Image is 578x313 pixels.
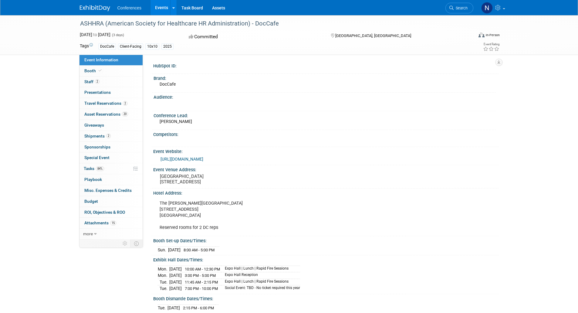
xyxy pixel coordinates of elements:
img: Nichole Naoum [481,2,493,14]
td: Personalize Event Tab Strip [120,240,130,247]
a: Event Information [79,55,143,65]
div: DocCafe [98,43,116,50]
span: 15 [110,221,116,225]
td: Expo Hall | Lunch | Rapid Fire Sessions [221,266,300,272]
pre: [GEOGRAPHIC_DATA] [STREET_ADDRESS] [160,174,290,185]
a: Asset Reservations20 [79,109,143,120]
div: Exhibit Hall Dates/Times: [153,255,499,263]
div: In-Person [485,33,500,37]
span: 2 [123,101,127,106]
div: Hotel Address: [153,189,499,196]
div: Booth Set-up Dates/Times: [153,236,499,244]
span: Special Event [84,155,110,160]
a: [URL][DOMAIN_NAME] [161,157,203,162]
td: [DATE] [169,285,182,292]
span: Attachments [84,220,116,225]
div: Brand: [154,74,496,81]
td: Tue. [158,304,167,311]
div: The [PERSON_NAME][GEOGRAPHIC_DATA] [STREET_ADDRESS] [GEOGRAPHIC_DATA] Reserved rooms for 2 DC reps [155,197,431,234]
a: Booth [79,66,143,76]
span: 2 [106,134,111,138]
span: 20 [122,112,128,116]
td: Tue. [158,279,169,285]
a: Tasks84% [79,163,143,174]
a: ROI, Objectives & ROO [79,207,143,218]
span: Misc. Expenses & Credits [84,188,132,193]
div: Booth Dismantle Dates/Times: [153,294,499,302]
span: [GEOGRAPHIC_DATA], [GEOGRAPHIC_DATA] [335,33,411,38]
div: Audience: [154,93,496,100]
td: [DATE] [167,304,180,311]
div: Competitors: [153,130,499,138]
div: 10x10 [145,43,159,50]
td: Tags [80,43,93,50]
span: Travel Reservations [84,101,127,106]
span: Presentations [84,90,111,95]
td: Expo Hall Reception [221,272,300,279]
div: Conference Lead: [154,111,496,119]
a: Staff2 [79,77,143,87]
div: HubSpot ID: [153,61,499,69]
a: Special Event [79,152,143,163]
td: Mon. [158,272,169,279]
span: 3:00 PM - 5:00 PM [185,273,216,278]
td: Expo Hall | Lunch | Rapid Fire Sessions [221,279,300,285]
span: 8:00 AM - 5:00 PM [184,248,215,252]
span: ROI, Objectives & ROO [84,210,125,215]
td: Toggle Event Tabs [130,240,143,247]
img: Format-Inperson.png [478,32,485,37]
span: to [92,32,98,37]
a: Playbook [79,174,143,185]
span: 10:00 AM - 12:30 PM [185,267,220,271]
img: ExhibitDay [80,5,110,11]
a: Attachments15 [79,218,143,228]
span: Playbook [84,177,102,182]
span: 11:45 AM - 2:15 PM [185,280,218,284]
span: Tasks [84,166,104,171]
div: Event Rating [483,43,499,46]
span: [DATE] [DATE] [80,32,110,37]
td: Mon. [158,266,169,272]
a: Travel Reservations2 [79,98,143,109]
span: Giveaways [84,123,104,128]
span: Booth [84,68,103,73]
td: Tue. [158,285,169,292]
span: Search [454,6,468,10]
span: [PERSON_NAME] [160,119,192,124]
div: Event Venue Address: [153,165,499,173]
div: ASHHRA (American Society for Healthcare HR Administration) - DocCafe [78,18,464,29]
td: [DATE] [168,247,181,253]
span: Asset Reservations [84,112,128,117]
td: Sun. [158,247,168,253]
td: [DATE] [169,266,182,272]
span: 2 [95,79,100,84]
span: Conferences [117,5,141,10]
a: Misc. Expenses & Credits [79,185,143,196]
div: Event Format [438,32,500,41]
td: [DATE] [169,279,182,285]
span: Budget [84,199,98,204]
a: Budget [79,196,143,207]
span: more [83,231,93,236]
div: Client-Facing [118,43,143,50]
a: more [79,229,143,239]
span: Event Information [84,57,118,62]
a: Giveaways [79,120,143,131]
div: 2025 [161,43,174,50]
span: Staff [84,79,100,84]
a: Search [445,3,473,13]
i: Booth reservation complete [99,69,102,72]
a: Shipments2 [79,131,143,141]
a: Presentations [79,87,143,98]
span: 84% [96,166,104,171]
td: [DATE] [169,272,182,279]
span: (3 days) [111,33,124,37]
div: Committed [187,32,321,42]
div: Event Website: [153,147,499,155]
a: Sponsorships [79,142,143,152]
span: 7:00 PM - 10:00 PM [185,286,218,291]
span: 2:15 PM - 6:00 PM [183,306,214,310]
span: DocCafe [160,82,176,87]
span: Sponsorships [84,145,110,149]
td: Social Event: TBD - No ticket required this year [221,285,300,292]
